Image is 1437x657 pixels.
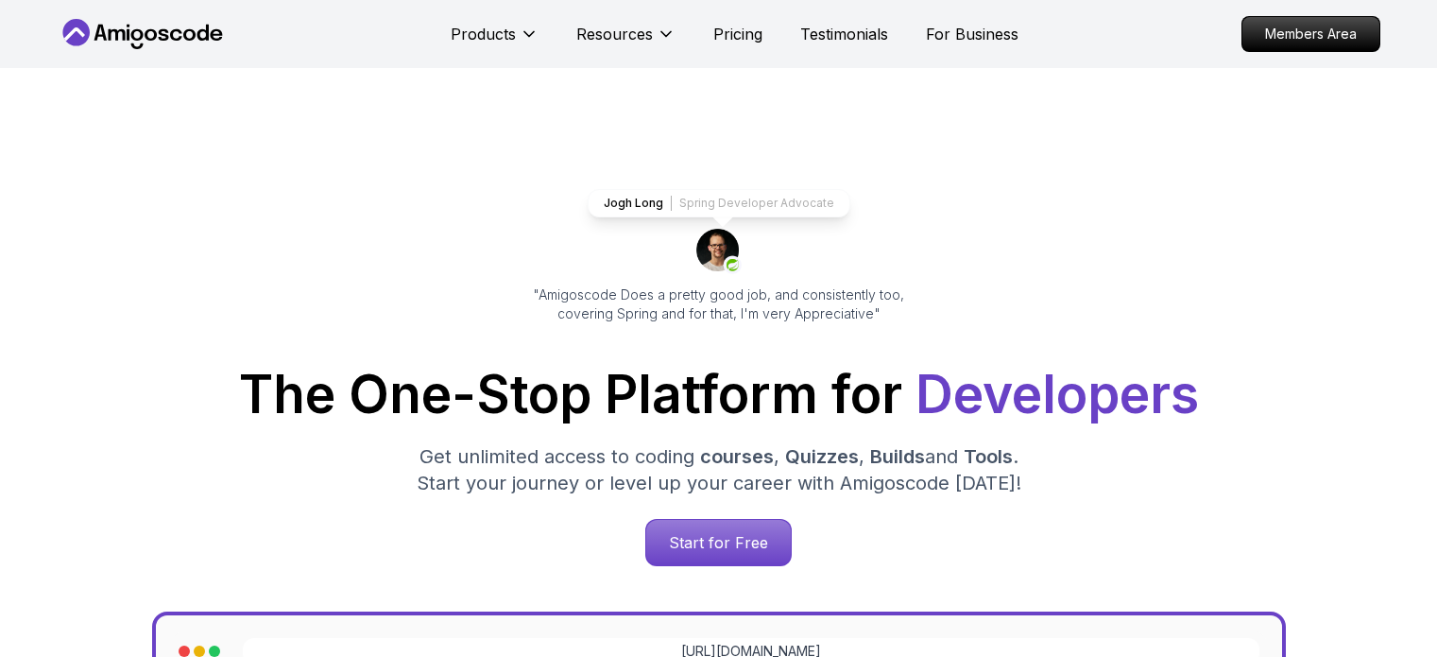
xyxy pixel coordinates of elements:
span: Builds [870,445,925,468]
a: For Business [926,23,1018,45]
p: "Amigoscode Does a pretty good job, and consistently too, covering Spring and for that, I'm very ... [507,285,931,323]
img: josh long [696,229,742,274]
a: Members Area [1241,16,1380,52]
h1: The One-Stop Platform for [73,369,1365,421]
p: Products [451,23,516,45]
p: Spring Developer Advocate [679,196,834,211]
button: Products [451,23,539,61]
a: Start for Free [645,519,792,566]
p: Members Area [1242,17,1379,51]
p: Resources [576,23,653,45]
span: Developers [915,363,1199,425]
p: Start for Free [646,520,791,565]
span: Quizzes [785,445,859,468]
p: Get unlimited access to coding , , and . Start your journey or level up your career with Amigosco... [402,443,1036,496]
a: Testimonials [800,23,888,45]
p: Jogh Long [604,196,663,211]
span: courses [700,445,774,468]
button: Resources [576,23,676,61]
span: Tools [964,445,1013,468]
a: Pricing [713,23,762,45]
